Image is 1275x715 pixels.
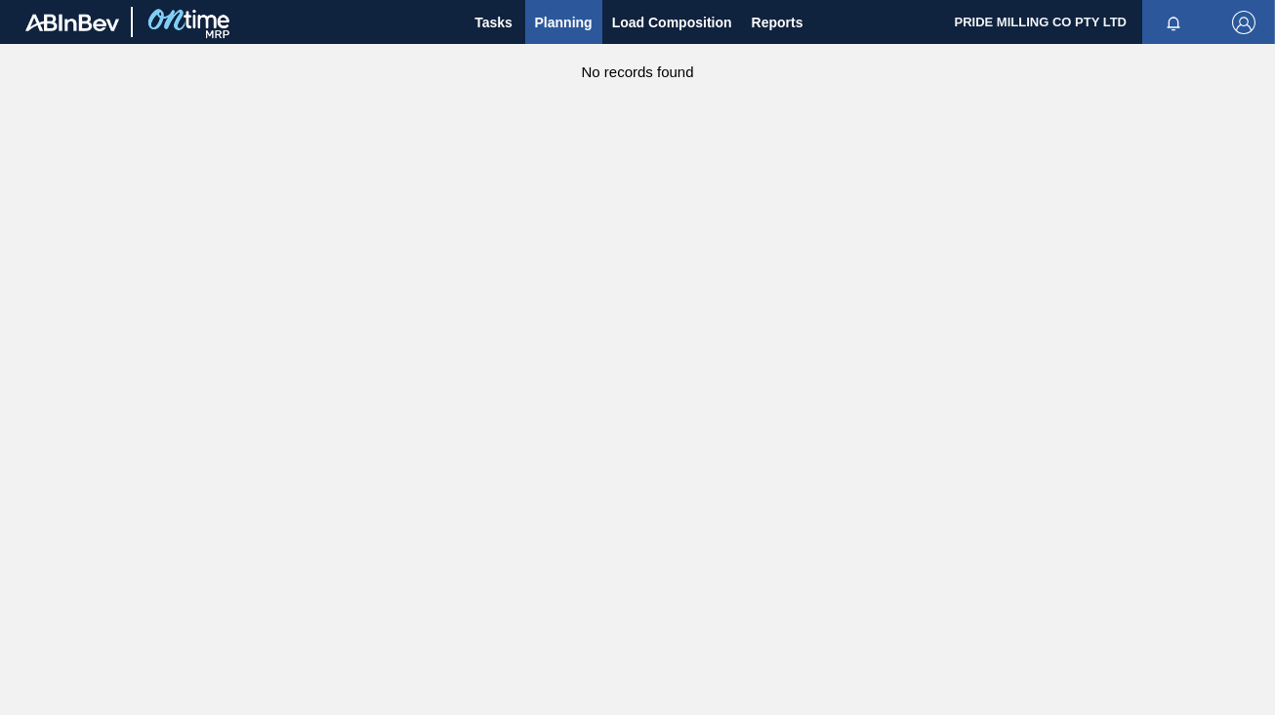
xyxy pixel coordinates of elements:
[1142,9,1205,36] button: Notifications
[25,14,119,31] img: TNhmsLtSVTkK8tSr43FrP2fwEKptu5GPRR3wAAAABJRU5ErkJggg==
[752,11,803,34] span: Reports
[473,11,515,34] span: Tasks
[1232,11,1255,34] img: Logout
[535,11,593,34] span: Planning
[612,11,732,34] span: Load Composition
